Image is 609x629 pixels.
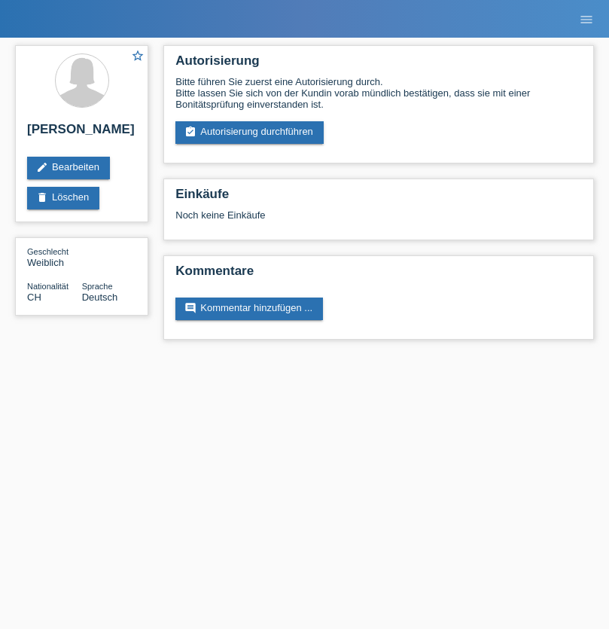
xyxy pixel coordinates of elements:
[579,12,594,27] i: menu
[131,49,145,65] a: star_border
[571,14,601,23] a: menu
[82,282,113,291] span: Sprache
[82,292,118,303] span: Deutsch
[175,53,582,76] h2: Autorisierung
[175,187,582,209] h2: Einkäufe
[27,157,110,179] a: editBearbeiten
[184,126,196,138] i: assignment_turned_in
[27,292,41,303] span: Schweiz
[27,247,69,256] span: Geschlecht
[36,191,48,203] i: delete
[184,302,196,314] i: comment
[175,76,582,110] div: Bitte führen Sie zuerst eine Autorisierung durch. Bitte lassen Sie sich von der Kundin vorab münd...
[175,209,582,232] div: Noch keine Einkäufe
[27,282,69,291] span: Nationalität
[36,161,48,173] i: edit
[27,246,82,268] div: Weiblich
[175,264,582,286] h2: Kommentare
[27,122,136,145] h2: [PERSON_NAME]
[27,187,99,209] a: deleteLöschen
[175,298,323,320] a: commentKommentar hinzufügen ...
[175,121,324,144] a: assignment_turned_inAutorisierung durchführen
[131,49,145,63] i: star_border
